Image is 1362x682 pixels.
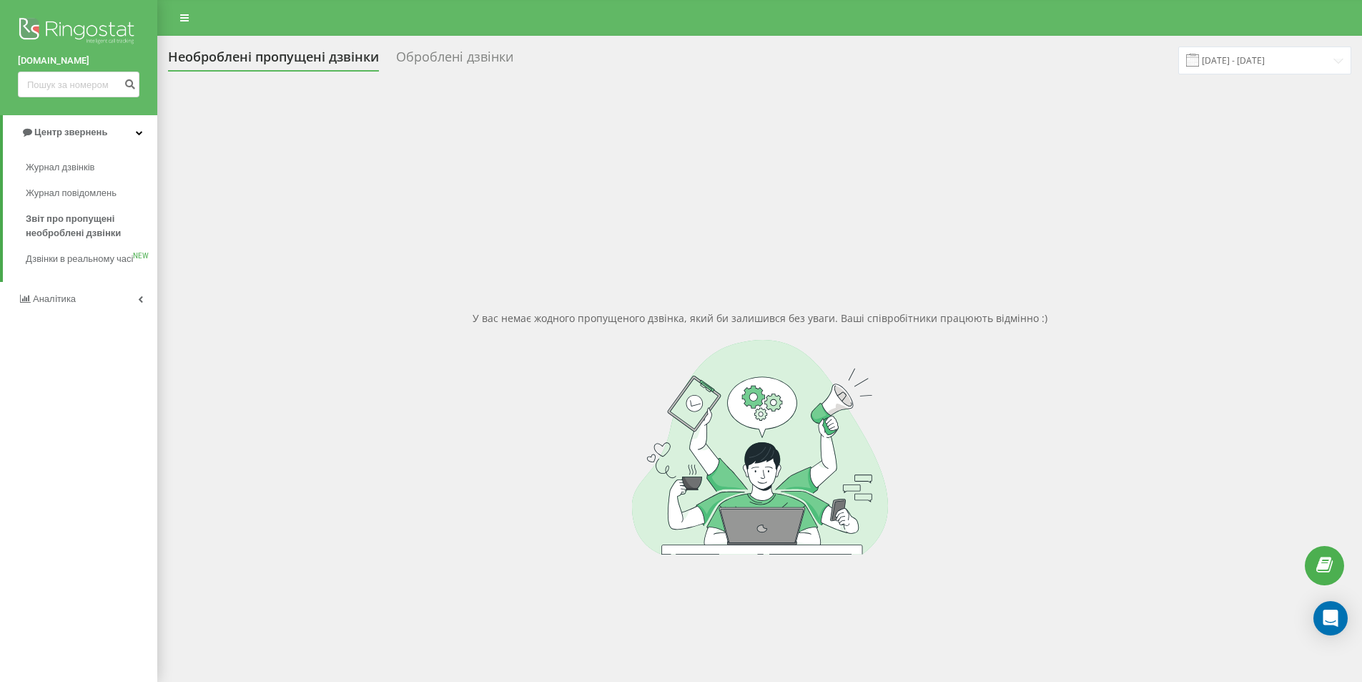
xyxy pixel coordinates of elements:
a: Центр звернень [3,115,157,150]
a: Звіт про пропущені необроблені дзвінки [26,206,157,246]
a: [DOMAIN_NAME] [18,54,139,68]
img: Ringostat logo [18,14,139,50]
input: Пошук за номером [18,72,139,97]
span: Центр звернень [34,127,107,137]
span: Звіт про пропущені необроблені дзвінки [26,212,150,240]
span: Журнал дзвінків [26,160,94,175]
span: Журнал повідомлень [26,186,117,200]
div: Open Intercom Messenger [1313,601,1348,635]
div: Оброблені дзвінки [396,49,513,72]
a: Дзвінки в реальному часіNEW [26,246,157,272]
span: Аналiтика [33,293,76,304]
div: Необроблені пропущені дзвінки [168,49,379,72]
span: Дзвінки в реальному часі [26,252,133,266]
a: Журнал повідомлень [26,180,157,206]
a: Журнал дзвінків [26,155,157,180]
